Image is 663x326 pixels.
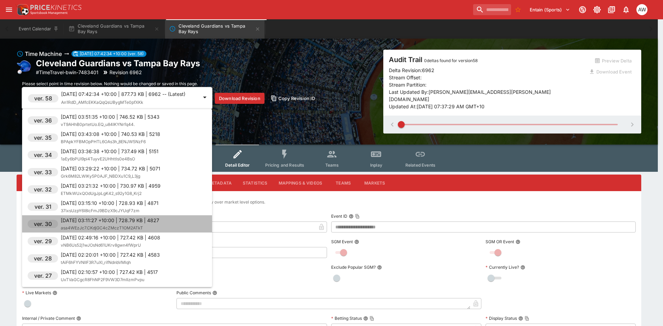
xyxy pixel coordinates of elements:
[34,168,52,176] h6: ver. 33
[61,113,160,120] p: [DATE] 03:51:35 +10:00 | 746.52 KB | 5343
[61,251,160,258] p: [DATE] 02:20:01 +10:00 | 727.42 KB | 4583
[61,217,159,224] p: [DATE] 03:11:27 +10:00 | 728.79 KB | 4827
[61,182,161,189] p: [DATE] 03:21:32 +10:00 | 730.97 KB | 4959
[61,191,142,196] span: ETMkWUxQOdUgJpLgK42_s92y1G8_Krj2
[61,260,131,265] span: tAiF6hFYVNlIF3R7uXl_rifNdnbVMlqh
[35,202,51,211] h6: ver. 31
[61,199,158,207] p: [DATE] 03:15:10 +10:00 | 728.93 KB | 4871
[61,165,160,172] p: [DATE] 03:29:22 +10:00 | 734.72 KB | 5071
[61,130,160,138] p: [DATE] 03:43:08 +10:00 | 740.53 KB | 5218
[61,148,158,155] p: [DATE] 03:36:38 +10:00 | 737.49 KB | 5151
[61,208,140,213] span: 37ixsUzpY6l8lcFmJ9BDzX9cJYUqF7zm
[61,268,158,276] p: [DATE] 02:10:57 +10:00 | 727.42 KB | 4517
[34,254,52,263] h6: ver. 28
[61,122,135,127] span: vT9AHhB0prtetUo.EQ_u84IKYNrfq44.
[34,220,52,228] h6: ver. 30
[61,277,144,282] span: UxTVaGCgcR8FhNP2F9VW3D7mIlzmPvpu
[61,139,146,144] span: BPApkYFBMOpPHTL6OAs3h_8ENJW5NzF6
[61,174,140,179] span: Grk6M82LWIKy5P0AJF_NBDXu1C9_L3jg
[61,243,141,248] span: vNB6Us52j1wJOsNd61UKrv8gwn4fWprU
[34,271,52,280] h6: ver. 27
[61,156,135,161] span: 1aEy6bPUI9pi4TuyvE2UHhttls0e4BsO
[34,185,52,194] h6: ver. 32
[34,116,52,125] h6: ver. 36
[34,151,52,159] h6: ver. 34
[34,237,52,245] h6: ver. 29
[61,225,143,230] span: asa4WEzJc7.CKdjGC4cZMczT1OM2ATkT
[34,134,52,142] h6: ver. 35
[61,234,160,241] p: [DATE] 02:49:16 +10:00 | 727.42 KB | 4608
